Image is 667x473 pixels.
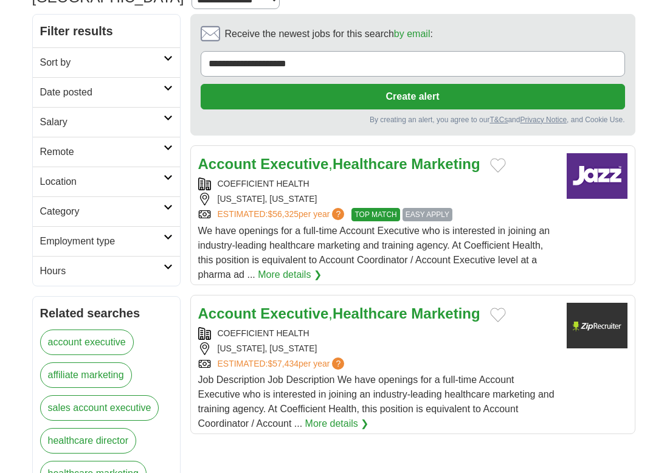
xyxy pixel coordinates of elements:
a: Hours [33,256,180,286]
span: We have openings for a full-time Account Executive who is interested in joining an industry-leadi... [198,226,550,280]
strong: Healthcare [333,305,407,322]
img: Company logo [567,303,627,348]
img: Company logo [567,153,627,199]
h2: Employment type [40,234,164,249]
a: Privacy Notice [520,116,567,124]
a: Account Executive,Healthcare Marketing [198,156,480,172]
div: COEFFICIENT HEALTH [198,178,557,190]
span: ? [332,357,344,370]
span: Receive the newest jobs for this search : [225,27,433,41]
button: Create alert [201,84,625,109]
a: ESTIMATED:$57,434per year? [218,357,347,370]
a: Employment type [33,226,180,256]
a: Category [33,196,180,226]
div: [US_STATE], [US_STATE] [198,342,557,355]
span: TOP MATCH [351,208,399,221]
a: Location [33,167,180,196]
a: More details ❯ [258,268,322,282]
h2: Hours [40,264,164,278]
h2: Remote [40,145,164,159]
h2: Location [40,174,164,189]
span: $57,434 [268,359,299,368]
a: T&Cs [489,116,508,124]
a: Date posted [33,77,180,107]
a: account executive [40,330,134,355]
a: healthcare director [40,428,137,454]
a: Salary [33,107,180,137]
a: Sort by [33,47,180,77]
a: affiliate marketing [40,362,132,388]
h2: Category [40,204,164,219]
strong: Account [198,305,257,322]
div: [US_STATE], [US_STATE] [198,193,557,205]
strong: Executive [260,156,328,172]
div: By creating an alert, you agree to our and , and Cookie Use. [201,114,625,125]
a: More details ❯ [305,416,369,431]
a: Account Executive,Healthcare Marketing [198,305,480,322]
a: by email [394,29,430,39]
strong: Healthcare [333,156,407,172]
span: EASY APPLY [403,208,452,221]
h2: Date posted [40,85,164,100]
strong: Executive [260,305,328,322]
div: COEFFICIENT HEALTH [198,327,557,340]
span: ? [332,208,344,220]
a: Remote [33,137,180,167]
strong: Marketing [411,156,480,172]
h2: Filter results [33,15,180,47]
h2: Related searches [40,304,173,322]
strong: Account [198,156,257,172]
strong: Marketing [411,305,480,322]
span: $56,325 [268,209,299,219]
button: Add to favorite jobs [490,158,506,173]
h2: Salary [40,115,164,129]
a: ESTIMATED:$56,325per year? [218,208,347,221]
button: Add to favorite jobs [490,308,506,322]
a: sales account executive [40,395,159,421]
h2: Sort by [40,55,164,70]
span: Job Description Job Description We have openings for a full-time Account Executive who is interes... [198,375,555,429]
